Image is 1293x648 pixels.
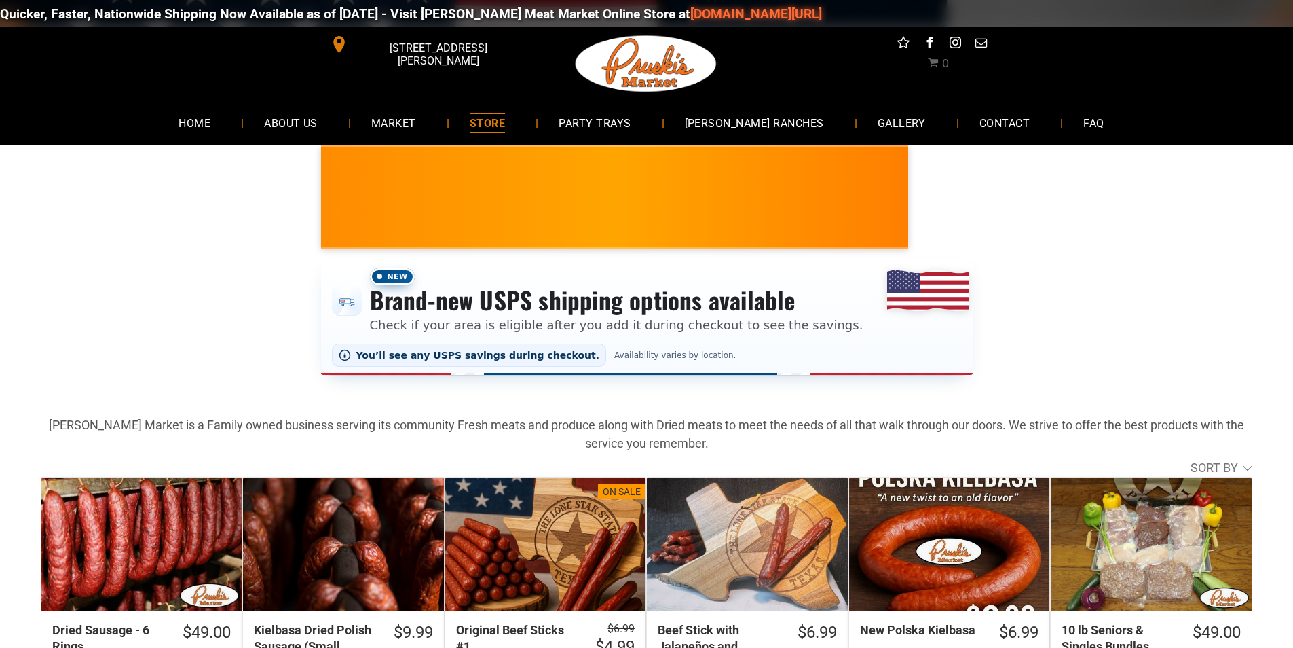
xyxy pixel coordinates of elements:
div: $6.99 [798,622,837,643]
span: [STREET_ADDRESS][PERSON_NAME] [350,35,525,74]
a: FAQ [1063,105,1124,141]
a: HOME [158,105,231,141]
a: GALLERY [857,105,946,141]
a: 10 lb Seniors &amp; Singles Bundles [1051,478,1251,611]
a: MARKET [351,105,436,141]
span: Availability varies by location. [612,350,738,360]
a: instagram [946,34,964,55]
img: Pruski-s+Market+HQ+Logo2-1920w.png [573,27,719,101]
div: Shipping options announcement [321,259,973,375]
a: Beef Stick with Jalapeños and Cheese [647,478,847,611]
span: [PERSON_NAME] MARKET [829,206,1095,228]
a: CONTACT [959,105,1050,141]
p: Check if your area is eligible after you add it during checkout to see the savings. [370,316,863,334]
div: New Polska Kielbasa [860,622,981,638]
a: On SaleOriginal Beef Sticks #1 [445,478,645,611]
a: Dried Sausage - 6 Rings [41,478,242,611]
span: New [370,268,415,285]
a: New Polska Kielbasa [849,478,1049,611]
div: $49.00 [183,622,231,643]
span: You’ll see any USPS savings during checkout. [356,350,600,361]
a: Social network [895,34,912,55]
a: [DOMAIN_NAME][URL] [633,6,764,22]
a: PARTY TRAYS [538,105,651,141]
div: $9.99 [394,622,433,643]
div: $49.00 [1193,622,1241,643]
a: Kielbasa Dried Polish Sausage (Small Batch) [243,478,443,611]
a: [STREET_ADDRESS][PERSON_NAME] [321,34,529,55]
div: On Sale [603,486,641,499]
span: 0 [942,57,949,70]
a: ABOUT US [244,105,338,141]
h3: Brand-new USPS shipping options available [370,285,863,315]
a: [PERSON_NAME] RANCHES [664,105,844,141]
strong: [PERSON_NAME] Market is a Family owned business serving its community Fresh meats and produce alo... [49,418,1244,450]
a: email [972,34,990,55]
a: $6.99New Polska Kielbasa [849,622,1049,643]
s: $6.99 [607,622,635,635]
div: $6.99 [999,622,1038,643]
a: facebook [920,34,938,55]
a: STORE [449,105,525,141]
